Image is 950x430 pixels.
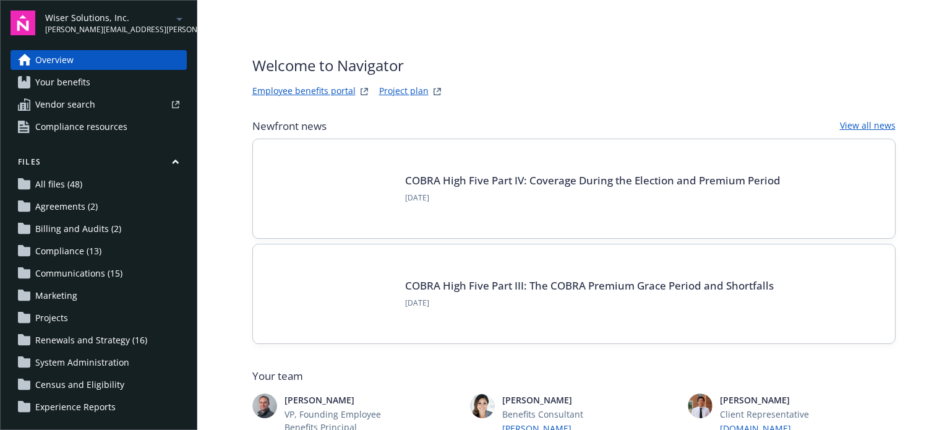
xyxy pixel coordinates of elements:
[11,117,187,137] a: Compliance resources
[11,219,187,239] a: Billing and Audits (2)
[688,393,712,418] img: photo
[35,219,121,239] span: Billing and Audits (2)
[11,286,187,306] a: Marketing
[11,50,187,70] a: Overview
[405,173,781,187] a: COBRA High Five Part IV: Coverage During the Election and Premium Period
[11,241,187,261] a: Compliance (13)
[252,393,277,418] img: photo
[11,375,187,395] a: Census and Eligibility
[45,11,187,35] button: Wiser Solutions, Inc.[PERSON_NAME][EMAIL_ADDRESS][PERSON_NAME][DOMAIN_NAME]arrowDropDown
[252,84,356,99] a: Employee benefits portal
[11,330,187,350] a: Renewals and Strategy (16)
[11,157,187,172] button: Files
[285,393,406,406] span: [PERSON_NAME]
[11,174,187,194] a: All files (48)
[502,393,623,406] span: [PERSON_NAME]
[35,353,129,372] span: System Administration
[172,11,187,26] a: arrowDropDown
[405,278,774,293] a: COBRA High Five Part III: The COBRA Premium Grace Period and Shortfalls
[470,393,495,418] img: photo
[405,298,774,309] span: [DATE]
[720,408,841,421] span: Client Representative
[11,11,35,35] img: navigator-logo.svg
[11,264,187,283] a: Communications (15)
[357,84,372,99] a: striveWebsite
[35,241,101,261] span: Compliance (13)
[35,330,147,350] span: Renewals and Strategy (16)
[720,393,841,406] span: [PERSON_NAME]
[11,353,187,372] a: System Administration
[35,397,116,417] span: Experience Reports
[35,174,82,194] span: All files (48)
[35,286,77,306] span: Marketing
[35,72,90,92] span: Your benefits
[35,197,98,217] span: Agreements (2)
[35,375,124,395] span: Census and Eligibility
[45,24,172,35] span: [PERSON_NAME][EMAIL_ADDRESS][PERSON_NAME][DOMAIN_NAME]
[11,397,187,417] a: Experience Reports
[11,308,187,328] a: Projects
[252,54,445,77] span: Welcome to Navigator
[35,117,127,137] span: Compliance resources
[430,84,445,99] a: projectPlanWebsite
[35,95,95,114] span: Vendor search
[502,408,623,421] span: Benefits Consultant
[11,95,187,114] a: Vendor search
[273,159,390,218] img: BLOG-Card Image - Compliance - COBRA High Five Pt 4 - 09-04-25.jpg
[35,50,74,70] span: Overview
[11,197,187,217] a: Agreements (2)
[252,369,896,384] span: Your team
[405,192,781,204] span: [DATE]
[840,119,896,134] a: View all news
[273,264,390,324] img: BLOG-Card Image - Compliance - COBRA High Five Pt 3 - 09-03-25.jpg
[35,264,122,283] span: Communications (15)
[379,84,429,99] a: Project plan
[35,308,68,328] span: Projects
[11,72,187,92] a: Your benefits
[45,11,172,24] span: Wiser Solutions, Inc.
[252,119,327,134] span: Newfront news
